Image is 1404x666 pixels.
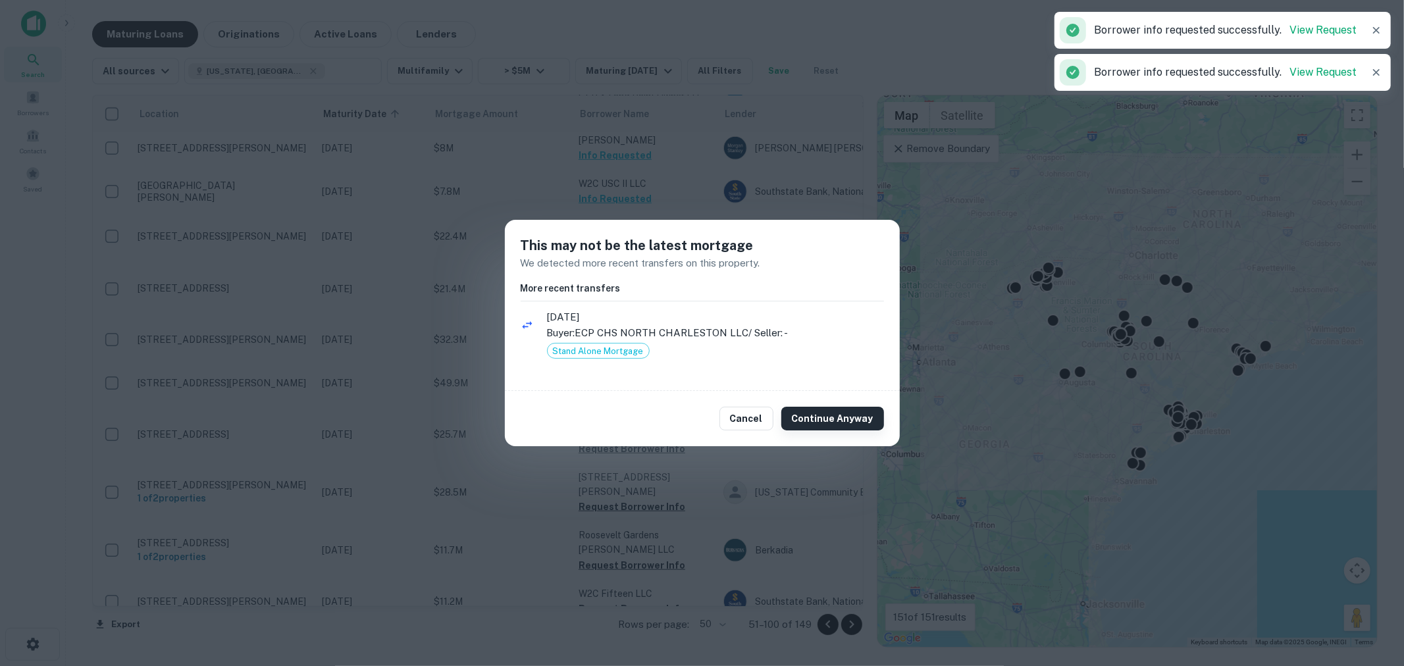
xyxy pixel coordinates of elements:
p: Borrower info requested successfully. [1094,22,1357,38]
h5: This may not be the latest mortgage [521,236,884,255]
button: Cancel [719,407,773,430]
p: We detected more recent transfers on this property. [521,255,884,271]
a: View Request [1289,66,1357,78]
a: View Request [1289,24,1357,36]
h6: More recent transfers [521,281,884,295]
span: [DATE] [547,309,884,325]
p: Borrower info requested successfully. [1094,64,1357,80]
button: Continue Anyway [781,407,884,430]
iframe: Chat Widget [1338,561,1404,624]
span: Stand Alone Mortgage [548,345,649,358]
p: Buyer: ECP CHS NORTH CHARLESTON LLC / Seller: - [547,325,884,341]
div: Stand Alone Mortgage [547,343,650,359]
